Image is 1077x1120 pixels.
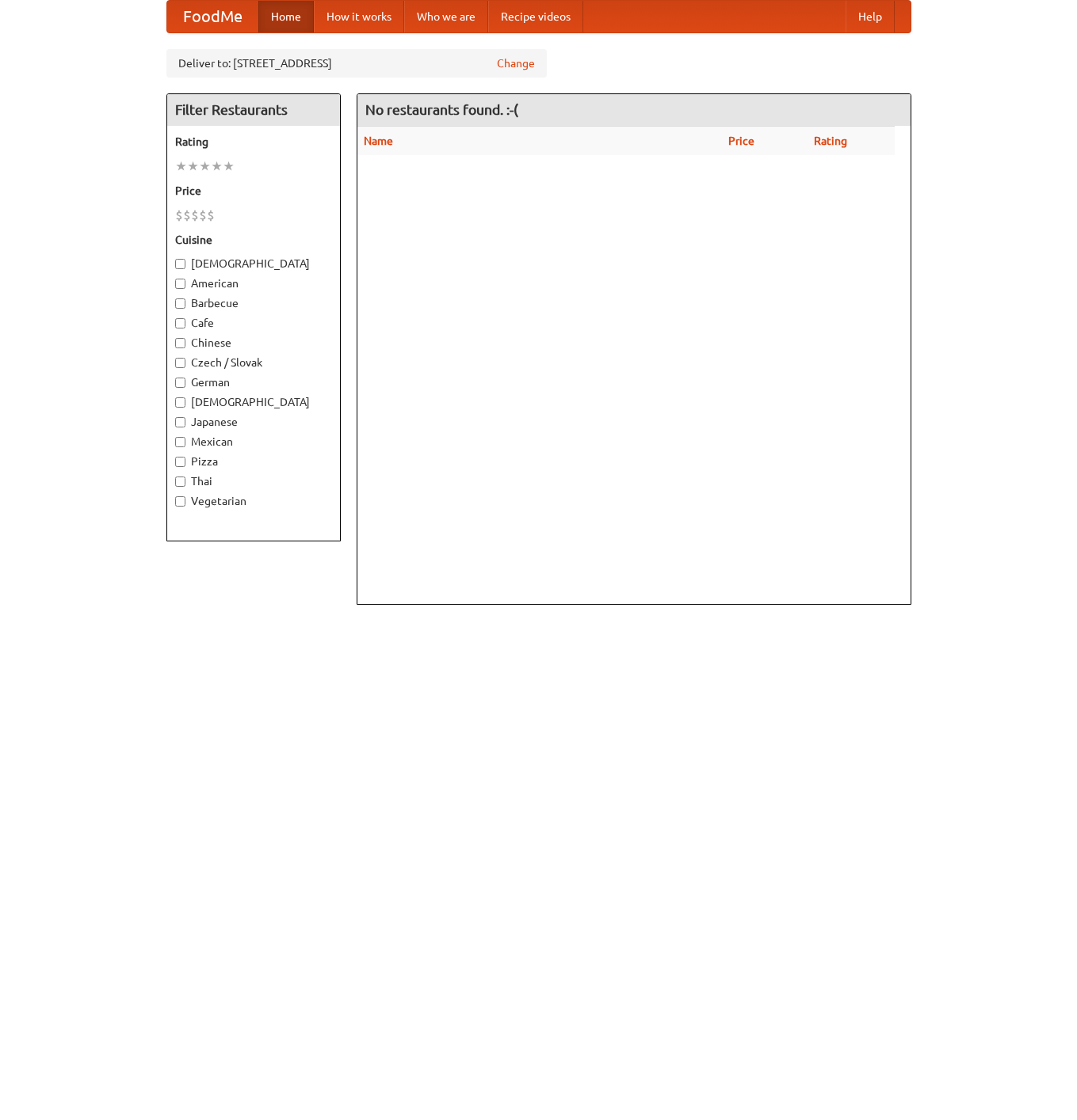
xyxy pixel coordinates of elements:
[175,259,185,269] input: [DEMOGRAPHIC_DATA]
[175,476,185,487] input: Thai
[175,417,185,427] input: Japanese
[175,275,332,291] label: American
[175,318,185,328] input: Cafe
[199,158,211,175] li: ★
[183,207,191,224] li: $
[175,374,332,390] label: German
[846,1,895,32] a: Help
[166,49,547,78] div: Deliver to: [STREET_ADDRESS]
[223,158,235,175] li: ★
[175,437,185,447] input: Mexican
[175,454,332,469] label: Pizza
[175,232,332,248] h5: Cuisine
[175,134,332,150] h5: Rating
[175,493,332,509] label: Vegetarian
[175,256,332,271] label: [DEMOGRAPHIC_DATA]
[497,55,535,71] a: Change
[207,207,215,224] li: $
[175,457,185,467] input: Pizza
[175,378,185,388] input: German
[175,397,185,408] input: [DEMOGRAPHIC_DATA]
[211,158,223,175] li: ★
[258,1,314,32] a: Home
[175,338,185,348] input: Chinese
[175,335,332,351] label: Chinese
[728,135,754,147] a: Price
[175,183,332,199] h5: Price
[175,414,332,430] label: Japanese
[175,315,332,331] label: Cafe
[175,279,185,289] input: American
[175,295,332,311] label: Barbecue
[167,1,258,32] a: FoodMe
[175,298,185,309] input: Barbecue
[175,473,332,489] label: Thai
[365,102,518,117] ng-pluralize: No restaurants found. :-(
[167,94,340,126] h4: Filter Restaurants
[175,207,183,224] li: $
[404,1,488,32] a: Who we are
[814,135,847,147] a: Rating
[175,394,332,410] label: [DEMOGRAPHIC_DATA]
[191,207,199,224] li: $
[175,434,332,450] label: Mexican
[199,207,207,224] li: $
[187,158,199,175] li: ★
[488,1,583,32] a: Recipe videos
[364,135,393,147] a: Name
[175,496,185,507] input: Vegetarian
[175,355,332,370] label: Czech / Slovak
[314,1,404,32] a: How it works
[175,358,185,368] input: Czech / Slovak
[175,158,187,175] li: ★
